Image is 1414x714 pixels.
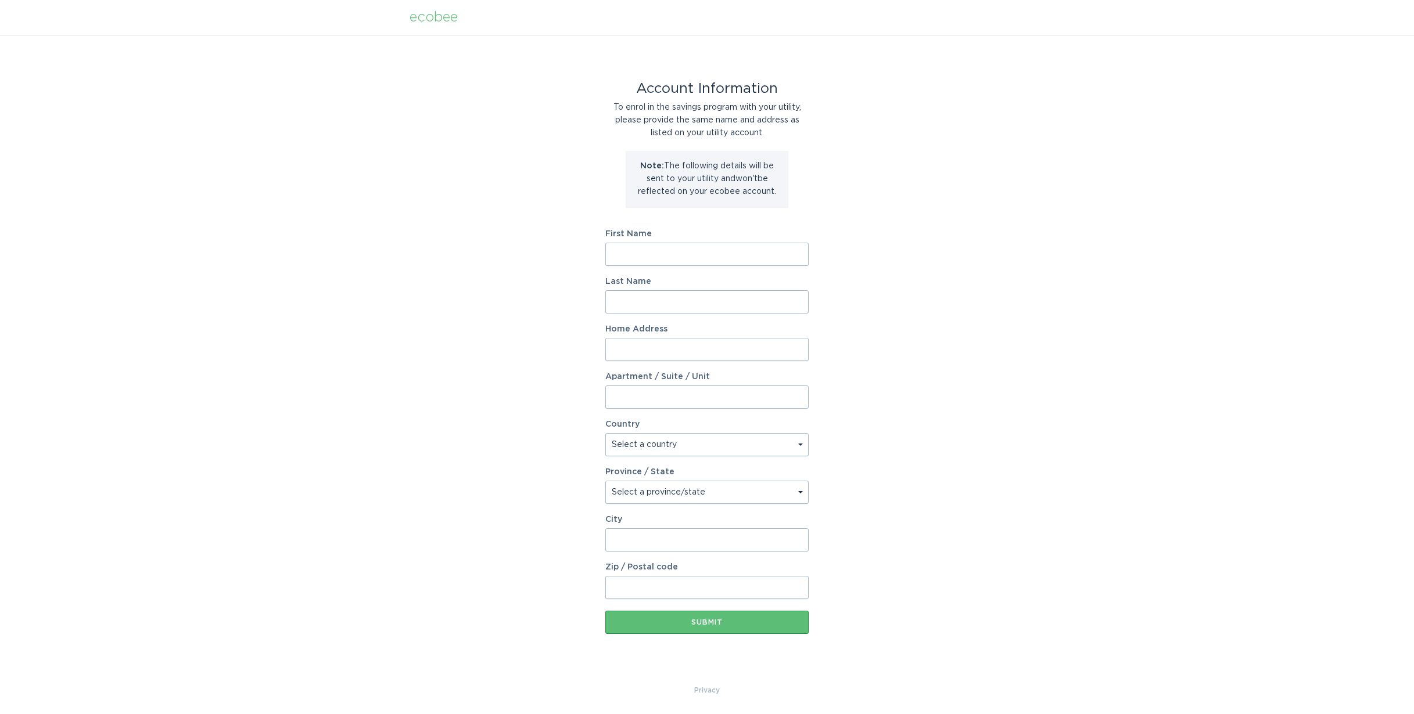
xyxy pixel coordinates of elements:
[605,325,809,333] label: Home Address
[605,277,809,286] label: Last Name
[605,468,674,476] label: Province / State
[410,11,458,24] div: ecobee
[605,515,809,524] label: City
[605,611,809,634] button: Submit
[634,160,780,198] p: The following details will be sent to your utility and won't be reflected on your ecobee account.
[605,101,809,139] div: To enrol in the savings program with your utility, please provide the same name and address as li...
[605,420,640,428] label: Country
[605,230,809,238] label: First Name
[640,162,664,170] strong: Note:
[611,619,803,626] div: Submit
[605,563,809,571] label: Zip / Postal code
[605,82,809,95] div: Account Information
[694,684,720,697] a: Privacy Policy & Terms of Use
[605,373,809,381] label: Apartment / Suite / Unit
